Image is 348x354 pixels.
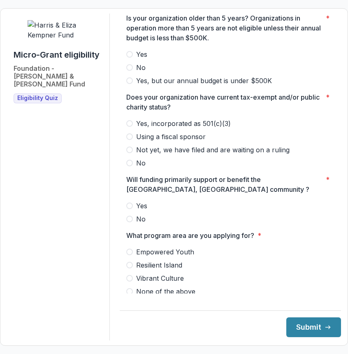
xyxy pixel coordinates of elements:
span: Using a fiscal sponsor [136,132,206,142]
img: Harris & Eliza Kempner Fund [28,20,89,40]
span: Yes [136,201,147,211]
span: No [136,214,146,224]
span: Vibrant Culture [136,273,184,283]
p: Does your organization have current tax-exempt and/or public charity status? [126,92,322,112]
p: Will funding primarily support or benefit the [GEOGRAPHIC_DATA], [GEOGRAPHIC_DATA] community ? [126,175,322,194]
span: Eligibility Quiz [17,95,58,102]
h2: Foundation - [PERSON_NAME] & [PERSON_NAME] Fund [14,65,103,88]
span: Yes [136,49,147,59]
h1: Micro-Grant eligibility [14,50,100,60]
span: None of the above [136,286,195,296]
button: Submit [286,317,341,337]
span: Yes, but our annual budget is under $500K [136,76,272,86]
span: Yes, incorporated as 501(c)(3) [136,119,231,128]
span: No [136,63,146,72]
p: What program area are you applying for? [126,231,254,240]
span: Not yet, we have filed and are waiting on a ruling [136,145,290,155]
span: No [136,158,146,168]
span: Resilient Island [136,260,182,270]
p: Is your organization older than 5 years? Organizations in operation more than 5 years are not eli... [126,13,322,43]
span: Empowered Youth [136,247,194,257]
